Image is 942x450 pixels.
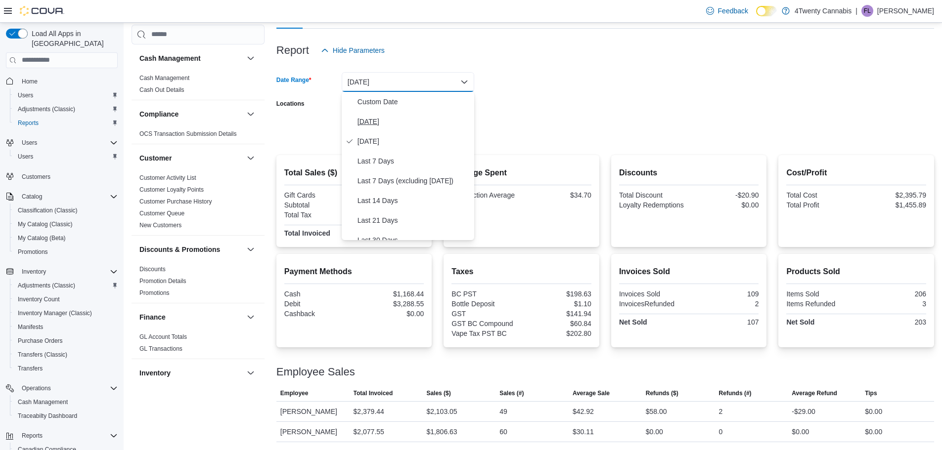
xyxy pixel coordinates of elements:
[14,205,82,216] a: Classification (Classic)
[139,210,184,217] a: Customer Queue
[139,266,166,273] a: Discounts
[619,300,687,308] div: InvoicesRefunded
[18,137,118,149] span: Users
[855,5,857,17] p: |
[18,295,60,303] span: Inventory Count
[14,151,118,163] span: Users
[245,244,257,255] button: Discounts & Promotions
[877,5,934,17] p: [PERSON_NAME]
[691,318,759,326] div: 107
[18,430,46,442] button: Reports
[718,6,748,16] span: Feedback
[14,335,118,347] span: Purchase Orders
[14,232,118,244] span: My Catalog (Beta)
[18,206,78,214] span: Classification (Classic)
[719,406,723,417] div: 2
[284,167,424,179] h2: Total Sales ($)
[426,426,457,438] div: $1,806.63
[792,406,815,417] div: -$29.00
[358,135,470,147] span: [DATE]
[139,333,187,340] a: GL Account Totals
[139,130,237,138] span: OCS Transaction Submission Details
[139,109,243,119] button: Compliance
[18,266,118,278] span: Inventory
[14,280,118,291] span: Adjustments (Classic)
[14,117,43,129] a: Reports
[451,320,519,327] div: GST BC Compound
[10,292,122,306] button: Inventory Count
[691,290,759,298] div: 109
[139,75,189,82] a: Cash Management
[317,41,389,60] button: Hide Parameters
[858,191,926,199] div: $2,395.79
[18,266,50,278] button: Inventory
[276,402,350,421] div: [PERSON_NAME]
[792,426,809,438] div: $0.00
[10,88,122,102] button: Users
[245,108,257,120] button: Compliance
[358,195,470,206] span: Last 14 Days
[22,384,51,392] span: Operations
[451,266,591,278] h2: Taxes
[451,329,519,337] div: Vape Tax PST BC
[139,174,196,182] span: Customer Activity List
[276,44,309,56] h3: Report
[786,191,854,199] div: Total Cost
[139,109,179,119] h3: Compliance
[573,426,594,438] div: $30.11
[245,311,257,323] button: Finance
[14,103,118,115] span: Adjustments (Classic)
[426,389,450,397] span: Sales ($)
[284,229,330,237] strong: Total Invoiced
[865,389,877,397] span: Tips
[451,167,591,179] h2: Average Spent
[22,193,42,201] span: Catalog
[132,72,265,100] div: Cash Management
[524,191,591,199] div: $34.70
[139,333,187,341] span: GL Account Totals
[284,211,352,219] div: Total Tax
[276,422,350,442] div: [PERSON_NAME]
[2,74,122,88] button: Home
[499,406,507,417] div: 49
[646,389,678,397] span: Refunds ($)
[14,232,70,244] a: My Catalog (Beta)
[2,381,122,395] button: Operations
[333,45,385,55] span: Hide Parameters
[139,221,181,229] span: New Customers
[719,389,752,397] span: Refunds (#)
[22,268,46,276] span: Inventory
[451,310,519,318] div: GST
[139,198,212,205] a: Customer Purchase History
[358,234,470,246] span: Last 30 Days
[619,167,759,179] h2: Discounts
[18,105,75,113] span: Adjustments (Classic)
[139,174,196,181] a: Customer Activity List
[356,310,424,318] div: $0.00
[139,312,166,322] h3: Finance
[573,406,594,417] div: $42.92
[358,214,470,226] span: Last 21 Days
[245,367,257,379] button: Inventory
[354,389,393,397] span: Total Invoiced
[284,201,352,209] div: Subtotal
[865,426,882,438] div: $0.00
[18,248,48,256] span: Promotions
[2,169,122,184] button: Customers
[2,136,122,150] button: Users
[245,52,257,64] button: Cash Management
[18,75,118,87] span: Home
[139,153,172,163] h3: Customer
[132,128,265,144] div: Compliance
[14,280,79,291] a: Adjustments (Classic)
[14,103,79,115] a: Adjustments (Classic)
[426,406,457,417] div: $2,103.05
[10,102,122,116] button: Adjustments (Classic)
[10,245,122,259] button: Promotions
[280,389,309,397] span: Employee
[10,348,122,362] button: Transfers (Classic)
[18,220,73,228] span: My Catalog (Classic)
[284,191,352,199] div: Gift Cards
[451,300,519,308] div: Bottle Deposit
